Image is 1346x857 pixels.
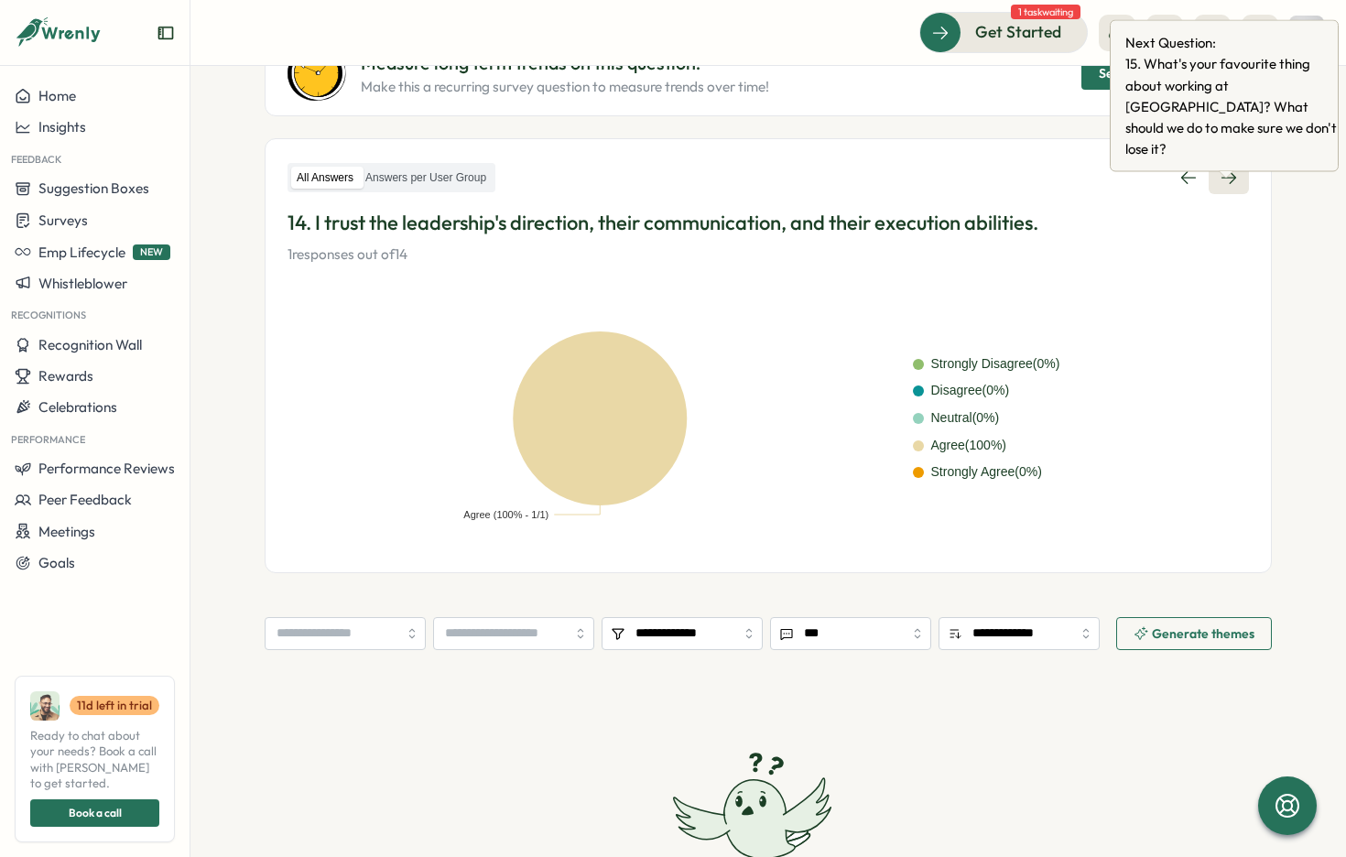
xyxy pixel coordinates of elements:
span: Insights [38,118,86,136]
div: Agree ( 100 %) [931,436,1007,456]
span: Home [38,87,76,104]
text: Agree (100% - 1/1) [463,509,548,520]
div: Strongly Agree ( 0 %) [931,462,1042,483]
div: Disagree ( 0 %) [931,381,1010,401]
span: Rewards [38,367,93,385]
p: Make this a recurring survey question to measure trends over time! [361,77,769,97]
label: Answers per User Group [360,167,492,190]
img: Ali Khan [30,691,60,721]
span: Celebrations [38,398,117,416]
span: Whistleblower [38,275,127,292]
div: Neutral ( 0 %) [931,408,1000,428]
a: 11d left in trial [70,696,159,716]
div: Set up recurring survey [1099,67,1232,80]
span: Emp Lifecycle [38,244,125,261]
span: Meetings [38,523,95,540]
button: Get Started [919,12,1088,52]
span: Surveys [38,212,88,229]
label: All Answers [291,167,359,190]
img: Adrian Cardenosa [1289,16,1324,50]
span: Recognition Wall [38,336,142,353]
button: Set up recurring survey [1081,57,1249,90]
button: Book a call [30,799,159,827]
span: Get Started [975,20,1061,44]
span: 15 . What's your favourite thing about working at [GEOGRAPHIC_DATA]? What should we do to make su... [1125,53,1345,159]
div: Strongly Disagree ( 0 %) [931,354,1060,374]
button: Generate themes [1116,617,1272,650]
span: Book a call [69,800,122,826]
span: Suggestion Boxes [38,179,149,197]
span: Goals [38,554,75,571]
span: Ready to chat about your needs? Book a call with [PERSON_NAME] to get started. [30,728,159,792]
span: NEW [133,244,170,260]
span: Generate themes [1152,627,1254,640]
span: 1 task waiting [1011,5,1080,19]
span: Performance Reviews [38,460,175,477]
button: Expand sidebar [157,24,175,42]
span: Next Question: [1125,32,1345,53]
p: 14. I trust the leadership's direction, their communication, and their execution abilities. [288,209,1249,237]
p: 1 responses out of 14 [288,244,1249,265]
span: Peer Feedback [38,491,132,508]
